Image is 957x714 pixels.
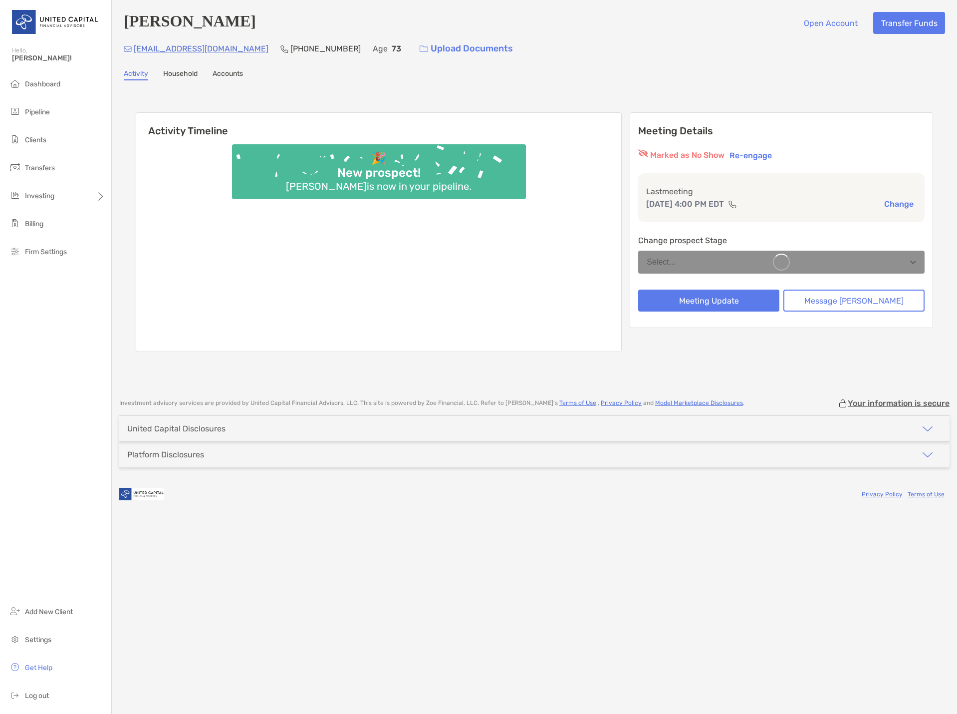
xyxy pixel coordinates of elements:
span: Dashboard [25,80,60,88]
img: Phone Icon [280,45,288,53]
p: [EMAIL_ADDRESS][DOMAIN_NAME] [134,42,268,55]
p: [PHONE_NUMBER] [290,42,361,55]
div: [PERSON_NAME] is now in your pipeline. [282,180,476,192]
span: Get Help [25,664,52,672]
p: Investment advisory services are provided by United Capital Financial Advisors, LLC . This site i... [119,399,744,407]
img: logout icon [9,689,21,701]
button: Transfer Funds [873,12,945,34]
span: Pipeline [25,108,50,116]
button: Meeting Update [638,290,779,312]
a: Terms of Use [559,399,596,406]
img: get-help icon [9,661,21,673]
img: add_new_client icon [9,605,21,617]
button: Re-engage [726,149,775,161]
a: Privacy Policy [601,399,642,406]
p: Your information is secure [848,398,950,408]
img: clients icon [9,133,21,145]
img: red eyr [638,149,648,157]
button: Change [881,199,917,209]
a: Activity [124,69,148,80]
a: Model Marketplace Disclosures [655,399,743,406]
img: dashboard icon [9,77,21,89]
p: 73 [392,42,401,55]
button: Message [PERSON_NAME] [783,290,925,312]
a: Terms of Use [908,491,945,498]
img: billing icon [9,217,21,229]
div: 🎉 [367,151,390,166]
img: company logo [119,483,164,505]
a: Upload Documents [413,38,519,59]
p: Meeting Details [638,125,925,137]
div: New prospect! [333,166,425,180]
a: Privacy Policy [862,491,903,498]
span: Investing [25,192,54,200]
button: Open Account [796,12,865,34]
a: Accounts [213,69,243,80]
img: pipeline icon [9,105,21,117]
img: icon arrow [922,423,934,435]
span: Settings [25,636,51,644]
span: Billing [25,220,43,228]
p: [DATE] 4:00 PM EDT [646,198,724,210]
img: United Capital Logo [12,4,99,40]
img: firm-settings icon [9,245,21,257]
a: Household [163,69,198,80]
span: Firm Settings [25,248,67,256]
p: Age [373,42,388,55]
span: Log out [25,692,49,700]
img: button icon [420,45,428,52]
p: Marked as No Show [650,149,724,161]
img: Confetti [232,144,526,191]
div: United Capital Disclosures [127,424,226,433]
p: Change prospect Stage [638,234,925,247]
img: settings icon [9,633,21,645]
img: transfers icon [9,161,21,173]
img: communication type [728,200,737,208]
span: Clients [25,136,46,144]
img: icon arrow [922,449,934,461]
span: Add New Client [25,608,73,616]
span: Transfers [25,164,55,172]
img: Email Icon [124,46,132,52]
p: Last meeting [646,185,917,198]
h6: Activity Timeline [136,113,621,137]
div: Platform Disclosures [127,450,204,459]
span: [PERSON_NAME]! [12,54,105,62]
img: investing icon [9,189,21,201]
h4: [PERSON_NAME] [124,12,256,34]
